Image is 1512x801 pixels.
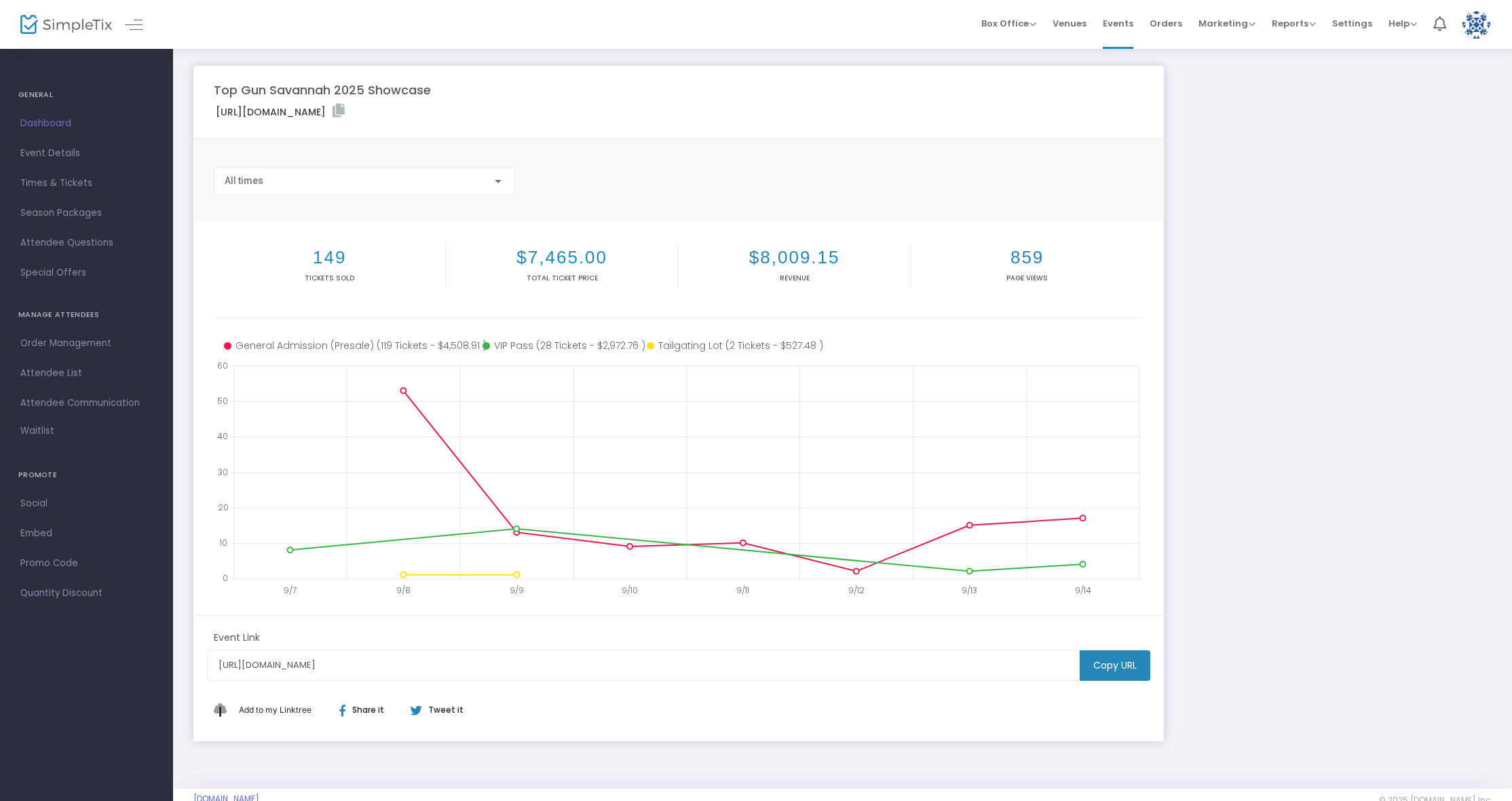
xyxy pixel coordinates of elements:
[218,466,228,477] text: 30
[1075,584,1091,596] text: 9/14
[216,273,442,283] p: Tickets sold
[326,704,410,716] div: Share it
[1332,6,1372,41] span: Settings
[1388,17,1417,30] span: Help
[981,17,1036,30] span: Box Office
[20,335,153,352] span: Order Management
[20,365,153,382] span: Attendee List
[217,430,228,442] text: 40
[20,145,153,162] span: Event Details
[216,104,345,119] label: [URL][DOMAIN_NAME]
[1272,17,1316,30] span: Reports
[20,394,153,412] span: Attendee Communication
[913,247,1140,268] h2: 859
[848,584,865,596] text: 9/12
[20,424,54,438] span: Waitlist
[962,584,977,596] text: 9/13
[1150,6,1182,41] span: Orders
[223,572,228,584] text: 0
[20,525,153,542] span: Embed
[1198,17,1255,30] span: Marketing
[736,584,749,596] text: 9/11
[216,247,442,268] h2: 149
[284,584,297,596] text: 9/7
[239,705,311,715] span: Add to my Linktree
[20,234,153,252] span: Attendee Questions
[214,631,260,645] m-panel-subtitle: Event Link
[235,694,315,726] button: Add This to My Linktree
[18,301,155,329] h4: MANAGE ATTENDEES
[219,536,227,548] text: 10
[1103,6,1133,41] span: Events
[20,555,153,572] span: Promo Code
[449,273,675,283] p: Total Ticket Price
[225,175,263,186] span: All times
[20,115,153,132] span: Dashboard
[681,273,907,283] p: Revenue
[20,204,153,222] span: Season Packages
[1080,650,1150,681] m-button: Copy URL
[18,462,155,489] h4: PROMOTE
[913,273,1140,283] p: Page Views
[510,584,524,596] text: 9/9
[681,247,907,268] h2: $8,009.15
[218,501,229,513] text: 20
[622,584,638,596] text: 9/10
[217,395,228,407] text: 50
[18,81,155,109] h4: GENERAL
[396,584,411,596] text: 9/8
[20,264,153,282] span: Special Offers
[1053,6,1086,41] span: Venues
[214,703,235,716] img: linktree
[397,704,470,716] div: Tweet it
[217,360,228,371] text: 60
[20,495,153,513] span: Social
[20,584,153,602] span: Quantity Discount
[449,247,675,268] h2: $7,465.00
[20,174,153,192] span: Times & Tickets
[214,81,431,99] m-panel-title: Top Gun Savannah 2025 Showcase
